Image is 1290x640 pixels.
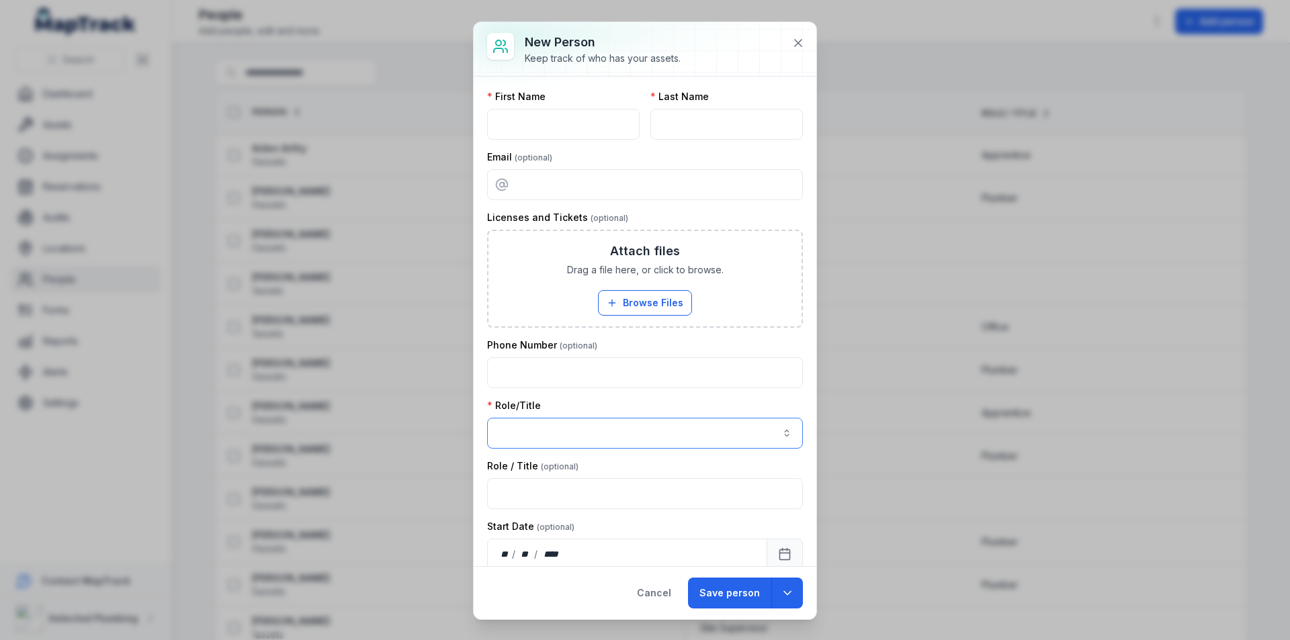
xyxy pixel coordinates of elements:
div: month, [517,547,535,561]
button: Calendar [767,539,803,569]
h3: New person [525,33,681,52]
div: day, [499,547,512,561]
label: Last Name [650,90,709,103]
button: Browse Files [598,290,692,316]
label: Role/Title [487,399,541,412]
div: / [534,547,539,561]
label: Phone Number [487,338,597,352]
div: Keep track of who has your assets. [525,52,681,65]
label: Start Date [487,520,574,533]
button: Save person [688,578,771,608]
label: Licenses and Tickets [487,211,628,224]
label: First Name [487,90,546,103]
h3: Attach files [610,242,680,261]
span: Drag a file here, or click to browse. [567,263,724,277]
button: Cancel [626,578,683,608]
label: Email [487,150,552,164]
label: Role / Title [487,459,578,473]
div: / [512,547,517,561]
div: year, [539,547,564,561]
